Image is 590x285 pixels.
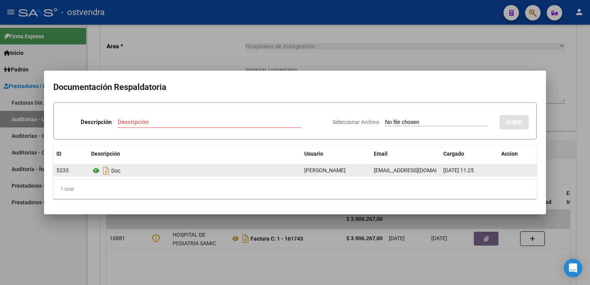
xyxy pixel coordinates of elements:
span: 5233 [56,167,69,173]
span: Descripción [91,151,120,157]
datatable-header-cell: Accion [498,146,537,162]
div: Doc [91,165,298,177]
datatable-header-cell: ID [53,146,88,162]
datatable-header-cell: Email [371,146,440,162]
datatable-header-cell: Usuario [301,146,371,162]
datatable-header-cell: Cargado [440,146,498,162]
button: SUBIR [500,115,529,129]
p: Descripción [81,118,112,127]
span: [EMAIL_ADDRESS][DOMAIN_NAME] [374,167,459,173]
datatable-header-cell: Descripción [88,146,301,162]
span: Usuario [304,151,323,157]
span: SUBIR [506,119,522,126]
div: 1 total [53,180,537,199]
span: ID [56,151,61,157]
i: Descargar documento [101,165,111,177]
span: Accion [501,151,518,157]
span: [DATE] 11:25 [443,167,474,173]
span: Cargado [443,151,464,157]
span: Email [374,151,388,157]
span: Seleccionar Archivo [332,119,379,125]
h2: Documentación Respaldatoria [53,80,537,95]
span: [PERSON_NAME] [304,167,346,173]
div: Open Intercom Messenger [564,259,582,277]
